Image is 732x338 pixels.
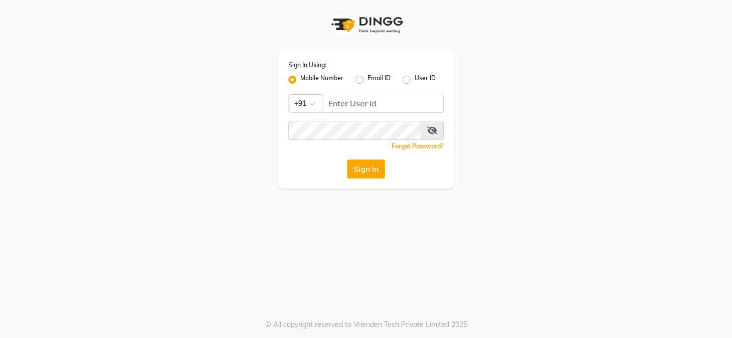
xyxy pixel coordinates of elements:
input: Username [288,121,421,140]
label: Email ID [368,74,391,86]
label: Sign In Using: [288,61,326,70]
label: User ID [415,74,436,86]
button: Sign In [347,159,385,179]
label: Mobile Number [300,74,343,86]
a: Forgot Password? [392,142,444,150]
input: Username [322,94,444,113]
img: logo1.svg [326,10,406,40]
